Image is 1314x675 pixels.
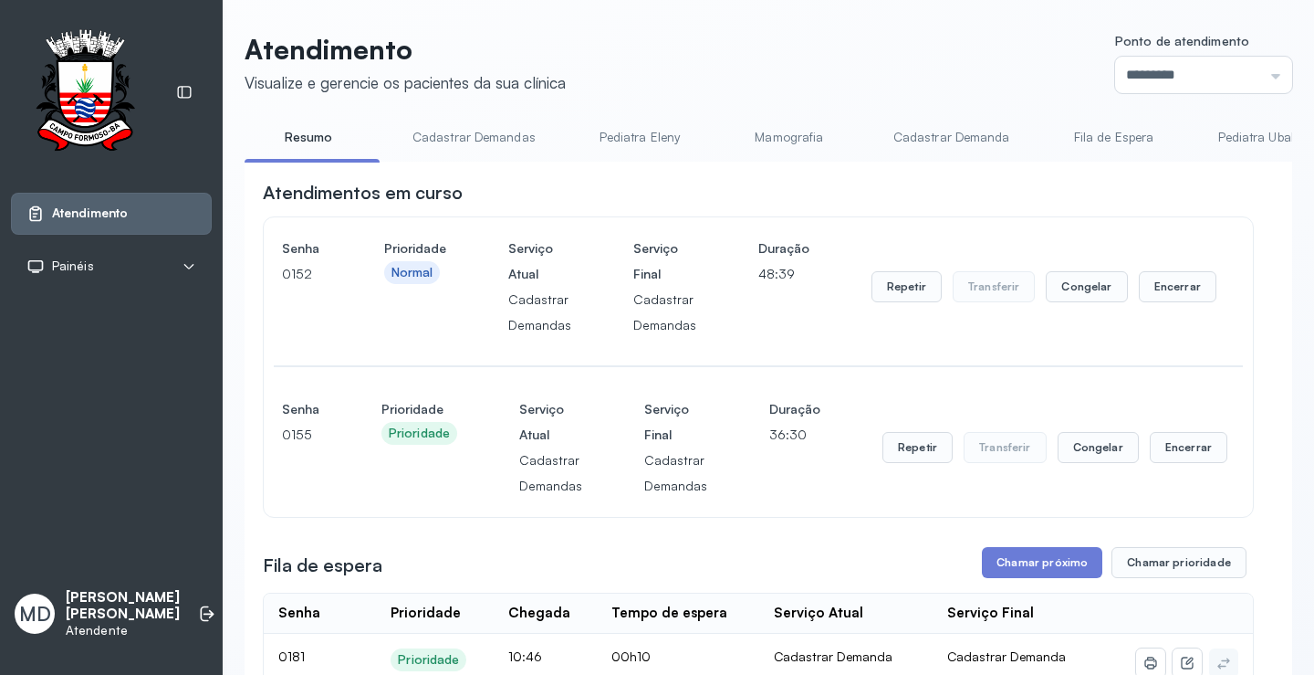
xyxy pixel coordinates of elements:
p: 0155 [282,422,319,448]
button: Transferir [953,271,1036,302]
button: Chamar próximo [982,547,1102,578]
span: Painéis [52,258,94,274]
button: Encerrar [1150,432,1227,463]
button: Congelar [1046,271,1127,302]
button: Chamar prioridade [1111,547,1246,578]
a: Cadastrar Demandas [394,122,554,153]
div: Serviço Atual [774,605,863,622]
button: Congelar [1058,432,1139,463]
div: Tempo de espera [611,605,727,622]
h4: Prioridade [381,396,457,422]
p: Atendimento [245,33,566,66]
p: Cadastrar Demandas [633,287,696,338]
span: 10:46 [508,649,542,664]
h4: Serviço Atual [508,236,571,287]
h4: Serviço Atual [519,396,582,448]
div: Visualize e gerencie os pacientes da sua clínica [245,73,566,92]
button: Repetir [871,271,942,302]
h3: Fila de espera [263,553,382,578]
div: Serviço Final [947,605,1034,622]
span: Cadastrar Demanda [947,649,1066,664]
img: Logotipo do estabelecimento [19,29,151,156]
p: Cadastrar Demandas [644,448,707,499]
p: Cadastrar Demandas [519,448,582,499]
a: Cadastrar Demanda [875,122,1028,153]
div: Senha [278,605,320,622]
a: Fila de Espera [1050,122,1178,153]
h4: Serviço Final [644,396,707,448]
button: Transferir [964,432,1047,463]
h4: Prioridade [384,236,446,261]
span: Atendimento [52,206,128,221]
h4: Serviço Final [633,236,696,287]
h4: Duração [758,236,809,261]
p: Cadastrar Demandas [508,287,571,338]
a: Pediatra Eleny [576,122,704,153]
h3: Atendimentos em curso [263,180,463,206]
span: Ponto de atendimento [1115,33,1249,48]
div: Prioridade [389,426,450,441]
div: Chegada [508,605,570,622]
h4: Duração [769,396,820,422]
div: Prioridade [398,652,459,668]
h4: Senha [282,396,319,422]
span: 00h10 [611,649,651,664]
p: [PERSON_NAME] [PERSON_NAME] [66,589,180,624]
button: Encerrar [1139,271,1216,302]
h4: Senha [282,236,322,261]
a: Resumo [245,122,372,153]
span: 0181 [278,649,305,664]
p: 48:39 [758,261,809,287]
a: Mamografia [725,122,853,153]
p: 36:30 [769,422,820,448]
div: Prioridade [391,605,461,622]
p: 0152 [282,261,322,287]
a: Atendimento [26,205,196,223]
div: Normal [391,265,433,280]
button: Repetir [882,432,953,463]
p: Atendente [66,623,180,638]
div: Cadastrar Demanda [774,649,918,665]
